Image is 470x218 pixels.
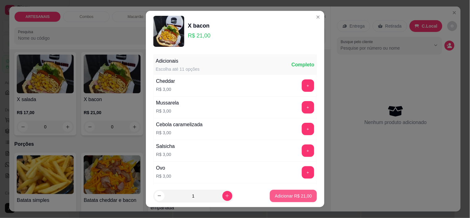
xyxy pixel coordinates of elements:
[156,86,175,92] p: R$ 3,00
[292,61,314,69] div: Completo
[156,130,203,136] p: R$ 3,00
[302,101,314,113] button: add
[302,166,314,179] button: add
[313,12,323,22] button: Close
[156,121,203,128] div: Cebola caramelizada
[222,191,232,201] button: increase-product-quantity
[156,108,179,114] p: R$ 3,00
[156,151,175,158] p: R$ 3,00
[156,143,175,150] div: Salsicha
[156,66,200,72] div: Escolha até 11 opções
[156,57,200,65] div: Adicionais
[302,79,314,92] button: add
[302,123,314,135] button: add
[188,31,211,40] p: R$ 21,00
[302,145,314,157] button: add
[156,164,171,172] div: Ovo
[155,191,165,201] button: decrease-product-quantity
[270,190,317,202] button: Adicionar R$ 21,00
[156,99,179,107] div: Mussarela
[188,21,211,30] div: X bacon
[156,78,175,85] div: Cheddar
[156,173,171,179] p: R$ 3,00
[153,16,184,47] img: product-image
[275,193,312,199] p: Adicionar R$ 21,00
